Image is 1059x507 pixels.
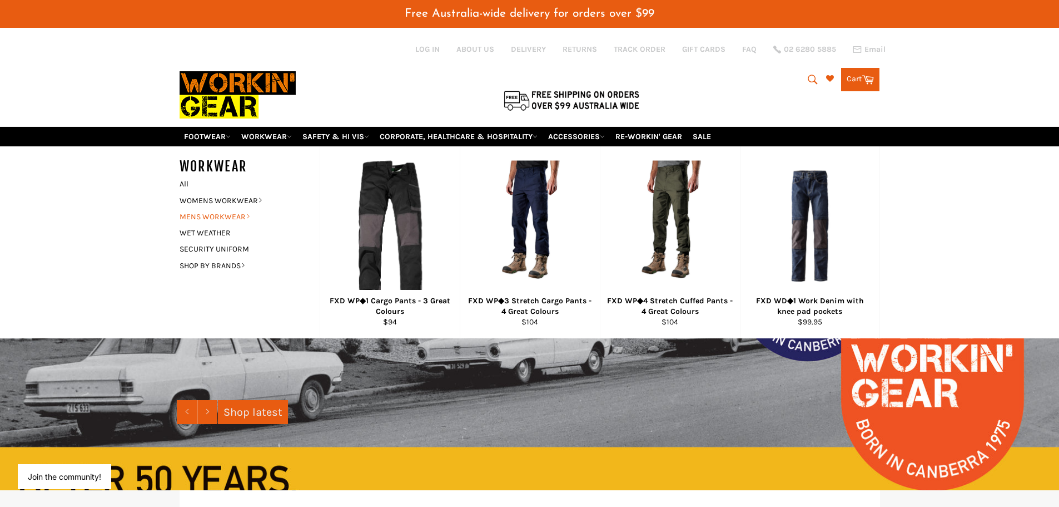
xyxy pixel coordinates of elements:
img: FXD WP◆3 Stretch Cargo Pants - 4 Great Colours [486,160,574,291]
a: SHOP BY BRANDS [174,258,309,274]
a: FXD WP◆4 Stretch Cuffed Pants - 4 Great Colours FXD WP◆4 Stretch Cuffed Pants - 4 Great Colours $104 [600,146,740,338]
a: 02 6280 5885 [773,46,836,53]
img: FXD WD◆1 Work Denim with knee pad pockets - Workin' Gear [754,170,866,282]
a: SECURITY UNIFORM [174,241,309,257]
a: GIFT CARDS [682,44,725,55]
a: TRACK ORDER [614,44,665,55]
img: FXD WP◆1 Cargo Pants - 4 Great Colours - Workin' Gear [355,160,425,291]
a: ACCESSORIES [544,127,609,146]
a: DELIVERY [511,44,546,55]
div: FXD WP◆1 Cargo Pants - 3 Great Colours [327,296,453,317]
div: $104 [607,317,733,327]
a: FXD WP◆3 Stretch Cargo Pants - 4 Great Colours FXD WP◆3 Stretch Cargo Pants - 4 Great Colours $104 [460,146,600,338]
a: ABOUT US [456,44,494,55]
img: FXD WP◆4 Stretch Cuffed Pants - 4 Great Colours [627,160,714,291]
a: WET WEATHER [174,225,309,241]
a: FXD WP◆1 Cargo Pants - 4 Great Colours - Workin' Gear FXD WP◆1 Cargo Pants - 3 Great Colours $94 [320,146,460,338]
a: Shop latest [218,400,288,424]
a: SALE [688,127,715,146]
a: FOOTWEAR [180,127,235,146]
a: All [174,176,320,192]
span: 02 6280 5885 [784,46,836,53]
img: Flat $9.95 shipping Australia wide [502,88,641,112]
a: RETURNS [563,44,597,55]
div: FXD WD◆1 Work Denim with knee pad pockets [747,296,872,317]
div: $94 [327,317,453,327]
a: Email [853,45,886,54]
a: FAQ [742,44,757,55]
div: $99.95 [747,317,872,327]
h5: WORKWEAR [180,157,320,176]
span: Email [864,46,886,53]
div: FXD WP◆3 Stretch Cargo Pants - 4 Great Colours [467,296,593,317]
a: SAFETY & HI VIS [298,127,374,146]
img: Workin Gear leaders in Workwear, Safety Boots, PPE, Uniforms. Australia's No.1 in Workwear [180,63,296,126]
a: Log in [415,45,440,54]
a: MENS WORKWEAR [174,209,309,225]
a: FXD WD◆1 Work Denim with knee pad pockets - Workin' Gear FXD WD◆1 Work Denim with knee pad pocket... [740,146,880,338]
div: $104 [467,317,593,327]
a: RE-WORKIN' GEAR [611,127,687,146]
div: FXD WP◆4 Stretch Cuffed Pants - 4 Great Colours [607,296,733,317]
span: Free Australia-wide delivery for orders over $99 [405,8,654,19]
a: Cart [841,68,879,91]
a: WOMENS WORKWEAR [174,193,309,209]
a: CORPORATE, HEALTHCARE & HOSPITALITY [375,127,542,146]
button: Join the community! [28,472,101,481]
a: WORKWEAR [237,127,296,146]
